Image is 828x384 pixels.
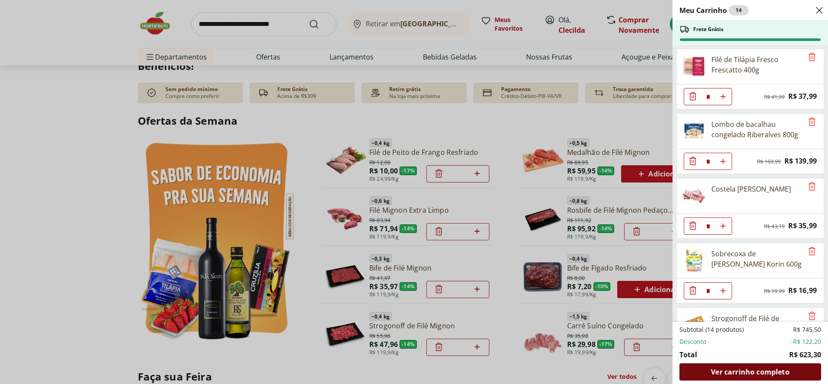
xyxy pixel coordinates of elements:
[701,283,714,299] input: Quantidade Atual
[764,288,785,295] span: R$ 19,99
[807,246,817,257] button: Remove
[793,325,821,334] span: R$ 745,50
[711,54,803,75] div: Filé de Tilápia Fresco Frescatto 400g
[807,52,817,63] button: Remove
[789,349,821,360] span: R$ 623,30
[679,349,697,360] span: Total
[757,158,781,165] span: R$ 169,99
[701,218,714,234] input: Quantidade Atual
[693,26,723,33] span: Frete Grátis
[684,88,701,105] button: Diminuir Quantidade
[711,368,789,375] span: Ver carrinho completo
[679,337,706,346] span: Desconto
[788,285,817,296] span: R$ 16,99
[714,153,732,170] button: Aumentar Quantidade
[679,325,744,334] span: Subtotal (14 produtos)
[679,363,821,381] a: Ver carrinho completo
[714,88,732,105] button: Aumentar Quantidade
[791,337,821,346] span: -R$ 122,20
[714,282,732,299] button: Aumentar Quantidade
[684,217,701,235] button: Diminuir Quantidade
[764,223,785,230] span: R$ 43,19
[682,313,706,337] img: Strogonoff de Filé de Frango
[711,184,791,194] div: Costela [PERSON_NAME]
[682,119,706,143] img: Lombo de bacalhau congelado Riberalves 800g
[807,117,817,127] button: Remove
[784,155,817,167] span: R$ 139,99
[684,282,701,299] button: Diminuir Quantidade
[684,153,701,170] button: Diminuir Quantidade
[679,5,749,16] h2: Meu Carrinho
[788,91,817,102] span: R$ 37,99
[788,220,817,232] span: R$ 35,99
[711,119,803,140] div: Lombo de bacalhau congelado Riberalves 800g
[729,5,749,16] div: 14
[711,249,803,269] div: Sobrecoxa de [PERSON_NAME] Korin 600g
[701,153,714,170] input: Quantidade Atual
[764,94,785,101] span: R$ 41,99
[714,217,732,235] button: Aumentar Quantidade
[807,311,817,321] button: Remove
[682,184,706,208] img: Costela Suína Congelada
[711,313,803,334] div: Strogonoff de Filé de Frango
[807,182,817,192] button: Remove
[682,54,706,79] img: Filé de Tilápia Fresco Frescatto 400g
[701,88,714,105] input: Quantidade Atual
[682,249,706,273] img: Sobrecoxa de Frango Congelada Korin 600g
